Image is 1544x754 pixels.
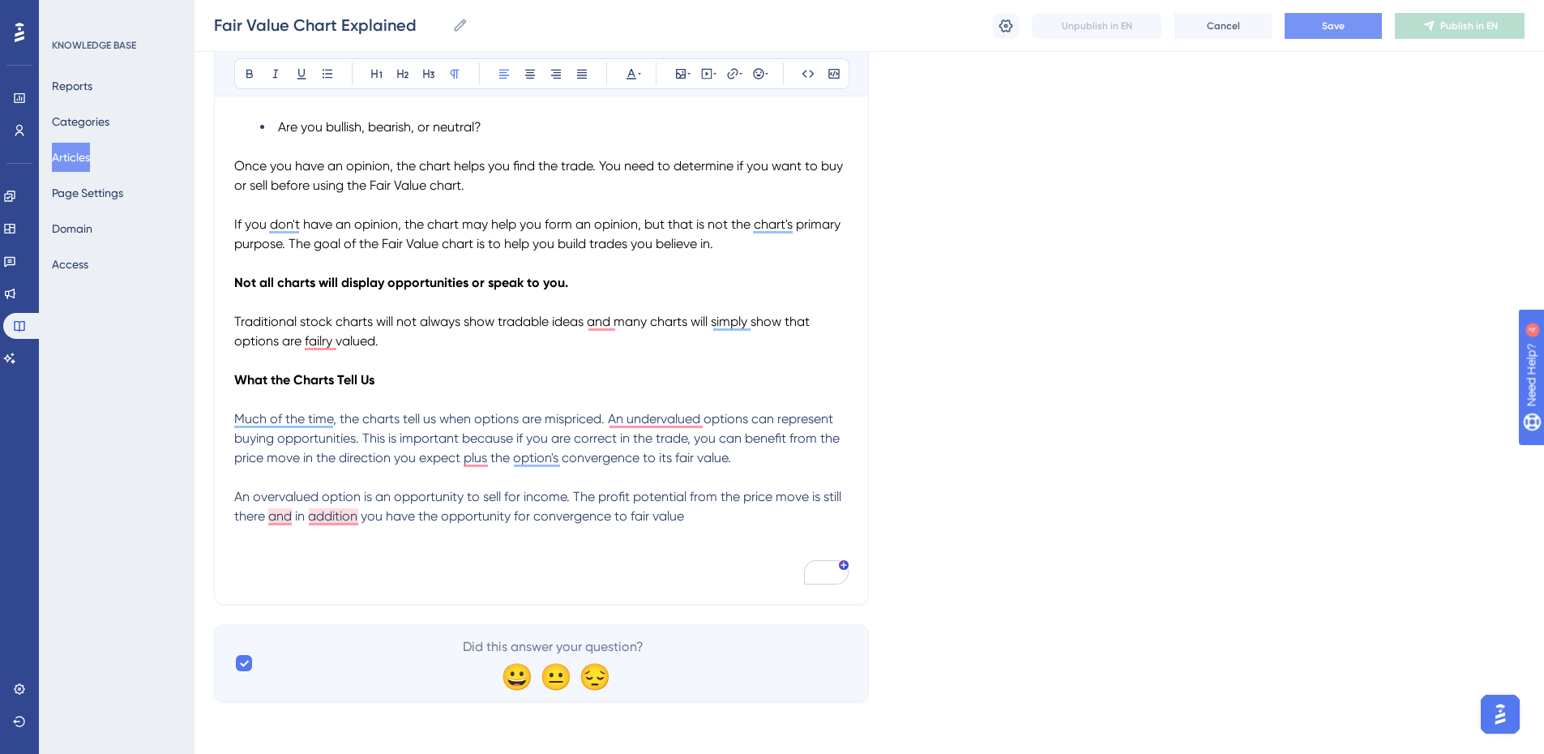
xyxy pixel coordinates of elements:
button: Cancel [1174,13,1272,39]
div: To enrich screen reader interactions, please activate Accessibility in Grammarly extension settings [234,33,849,585]
button: Save [1285,13,1382,39]
button: Articles [52,143,90,172]
span: An overvalued option is an opportunity to sell for income. The profit potential from the price mo... [234,489,845,524]
strong: Not all charts will display opportunities or speak to you. [234,275,568,290]
div: 4 [113,8,118,21]
span: Cancel [1207,19,1240,32]
span: Publish in EN [1440,19,1498,32]
div: 😀 [501,663,527,689]
input: Article Name [214,14,446,36]
div: 😐 [540,663,566,689]
span: Need Help? [38,4,101,24]
button: Domain [52,214,92,243]
span: Traditional stock charts will not always show tradable ideas and many charts will simply show tha... [234,314,813,349]
button: Categories [52,107,109,136]
span: Once you have an opinion, the chart helps you find the trade. You need to determine if you want t... [234,158,846,193]
span: Save [1322,19,1345,32]
span: If you don't have an opinion, the chart may help you form an opinion, but that is not the chart's... [234,216,844,251]
button: Page Settings [52,178,123,208]
span: Unpublish in EN [1062,19,1132,32]
div: KNOWLEDGE BASE [52,39,136,52]
span: Much of the time, the charts tell us when options are mispriced. An undervalued options can repre... [234,411,843,465]
strong: What the Charts Tell Us [234,372,374,388]
div: 😔 [579,663,605,689]
iframe: UserGuiding AI Assistant Launcher [1476,690,1525,739]
span: Are you bullish, bearish, or neutral? [278,119,481,135]
button: Publish in EN [1395,13,1525,39]
button: Access [52,250,88,279]
button: Reports [52,71,92,101]
button: Unpublish in EN [1032,13,1161,39]
span: Did this answer your question? [463,637,644,657]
